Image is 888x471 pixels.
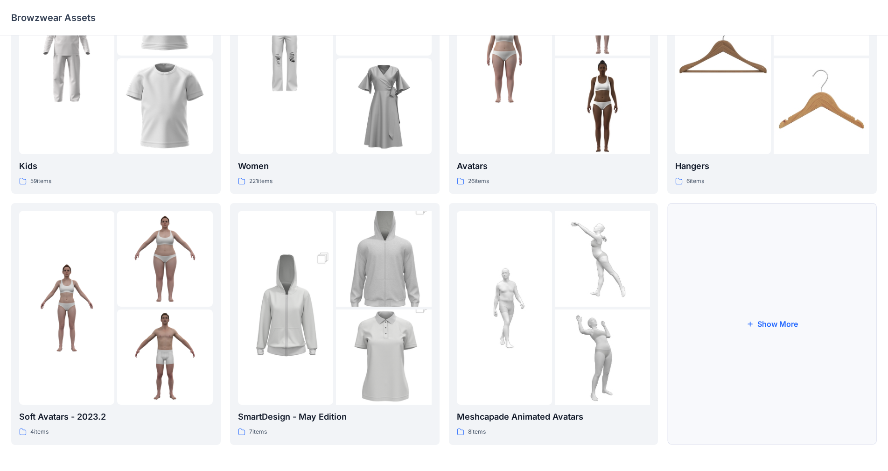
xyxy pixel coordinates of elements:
[457,9,552,105] img: folder 1
[19,410,213,423] p: Soft Avatars - 2023.2
[30,427,49,437] p: 4 items
[19,160,213,173] p: Kids
[11,11,96,24] p: Browzwear Assets
[774,58,869,154] img: folder 3
[468,176,489,186] p: 26 items
[468,427,486,437] p: 8 items
[19,9,114,105] img: folder 1
[249,176,273,186] p: 221 items
[667,203,877,444] button: Show More
[238,160,432,173] p: Women
[336,187,431,330] img: folder 2
[117,211,212,306] img: folder 2
[336,58,431,154] img: folder 3
[457,260,552,355] img: folder 1
[117,58,212,154] img: folder 3
[230,203,440,444] a: folder 1folder 2folder 3SmartDesign - May Edition7items
[19,260,114,355] img: folder 1
[30,176,51,186] p: 59 items
[675,9,770,105] img: folder 1
[675,160,869,173] p: Hangers
[11,203,221,444] a: folder 1folder 2folder 3Soft Avatars - 2023.24items
[457,410,650,423] p: Meshcapade Animated Avatars
[336,286,431,429] img: folder 3
[686,176,704,186] p: 6 items
[555,309,650,405] img: folder 3
[555,211,650,306] img: folder 2
[238,236,333,380] img: folder 1
[238,410,432,423] p: SmartDesign - May Edition
[117,309,212,405] img: folder 3
[449,203,658,444] a: folder 1folder 2folder 3Meshcapade Animated Avatars8items
[555,58,650,154] img: folder 3
[457,160,650,173] p: Avatars
[238,9,333,105] img: folder 1
[249,427,267,437] p: 7 items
